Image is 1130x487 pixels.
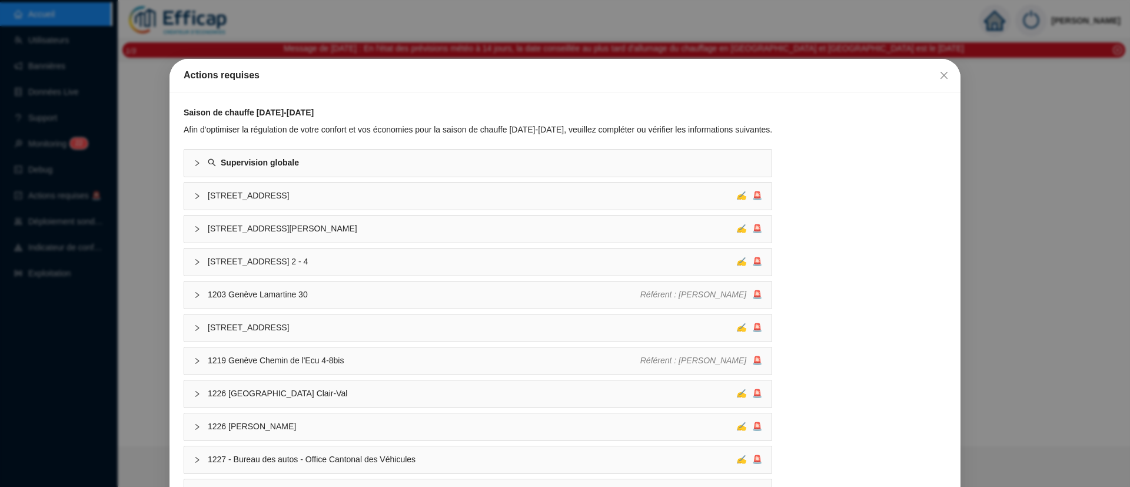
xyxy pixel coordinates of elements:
[184,347,772,375] div: 1219 Genève Chemin de l'Ecu 4-8bisRéférent : [PERSON_NAME]🚨
[208,420,736,433] span: 1226 [PERSON_NAME]
[194,226,201,233] span: collapsed
[184,413,772,440] div: 1226 [PERSON_NAME]✍🚨
[221,158,299,167] strong: Supervision globale
[194,160,201,167] span: collapsed
[640,356,747,365] span: Référent : [PERSON_NAME]
[208,387,736,400] span: 1226 [GEOGRAPHIC_DATA] Clair-Val
[184,183,772,210] div: [STREET_ADDRESS]✍🚨
[194,423,201,430] span: collapsed
[640,290,747,299] span: Référent : [PERSON_NAME]
[184,314,772,342] div: [STREET_ADDRESS]✍🚨
[194,390,201,397] span: collapsed
[208,256,736,268] span: [STREET_ADDRESS] 2 - 4
[194,193,201,200] span: collapsed
[184,216,772,243] div: [STREET_ADDRESS][PERSON_NAME]✍🚨
[208,158,216,167] span: search
[194,456,201,463] span: collapsed
[194,259,201,266] span: collapsed
[194,324,201,332] span: collapsed
[935,66,953,85] button: Close
[736,191,746,200] span: ✍
[736,190,762,202] div: 🚨
[184,281,772,309] div: 1203 Genève Lamartine 30Référent : [PERSON_NAME]🚨
[640,355,763,367] div: 🚨
[208,453,736,466] span: 1227 - Bureau des autos - Office Cantonal des Véhicules
[736,422,746,431] span: ✍
[184,150,772,177] div: Supervision globale
[208,355,640,367] span: 1219 Genève Chemin de l'Ecu 4-8bis
[208,190,736,202] span: [STREET_ADDRESS]
[736,389,746,398] span: ✍
[208,322,736,334] span: [STREET_ADDRESS]
[736,323,746,332] span: ✍
[184,124,772,136] div: Afin d'optimiser la régulation de votre confort et vos économies pour la saison de chauffe [DATE]...
[736,387,762,400] div: 🚨
[184,380,772,408] div: 1226 [GEOGRAPHIC_DATA] Clair-Val✍🚨
[208,223,736,235] span: [STREET_ADDRESS][PERSON_NAME]
[736,256,762,268] div: 🚨
[736,257,746,266] span: ✍
[194,291,201,299] span: collapsed
[935,71,953,80] span: Fermer
[939,71,949,80] span: close
[736,453,762,466] div: 🚨
[736,223,762,235] div: 🚨
[184,108,314,117] strong: Saison de chauffe [DATE]-[DATE]
[208,289,640,301] span: 1203 Genève Lamartine 30
[736,224,746,233] span: ✍
[184,249,772,276] div: [STREET_ADDRESS] 2 - 4✍🚨
[640,289,763,301] div: 🚨
[184,446,772,473] div: 1227 - Bureau des autos - Office Cantonal des Véhicules✍🚨
[736,322,762,334] div: 🚨
[736,420,762,433] div: 🚨
[184,68,946,82] div: Actions requises
[736,455,746,464] span: ✍
[194,357,201,365] span: collapsed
